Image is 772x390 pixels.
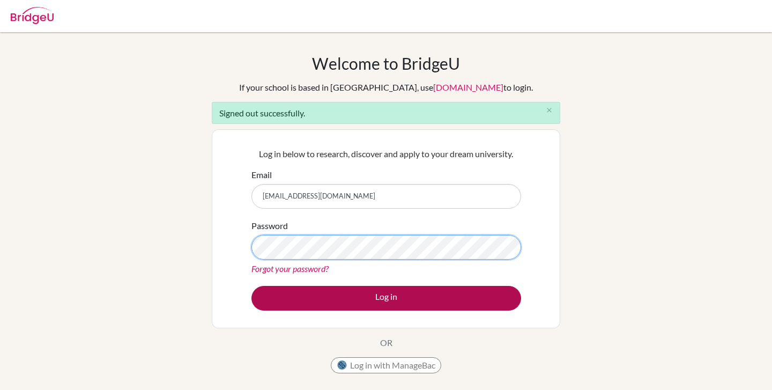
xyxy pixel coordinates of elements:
[251,263,329,274] a: Forgot your password?
[212,102,560,124] div: Signed out successfully.
[433,82,503,92] a: [DOMAIN_NAME]
[545,106,553,114] i: close
[538,102,560,119] button: Close
[251,168,272,181] label: Email
[251,286,521,311] button: Log in
[331,357,441,373] button: Log in with ManageBac
[312,54,460,73] h1: Welcome to BridgeU
[251,219,288,232] label: Password
[251,148,521,160] p: Log in below to research, discover and apply to your dream university.
[239,81,533,94] div: If your school is based in [GEOGRAPHIC_DATA], use to login.
[11,7,54,24] img: Bridge-U
[380,336,392,349] p: OR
